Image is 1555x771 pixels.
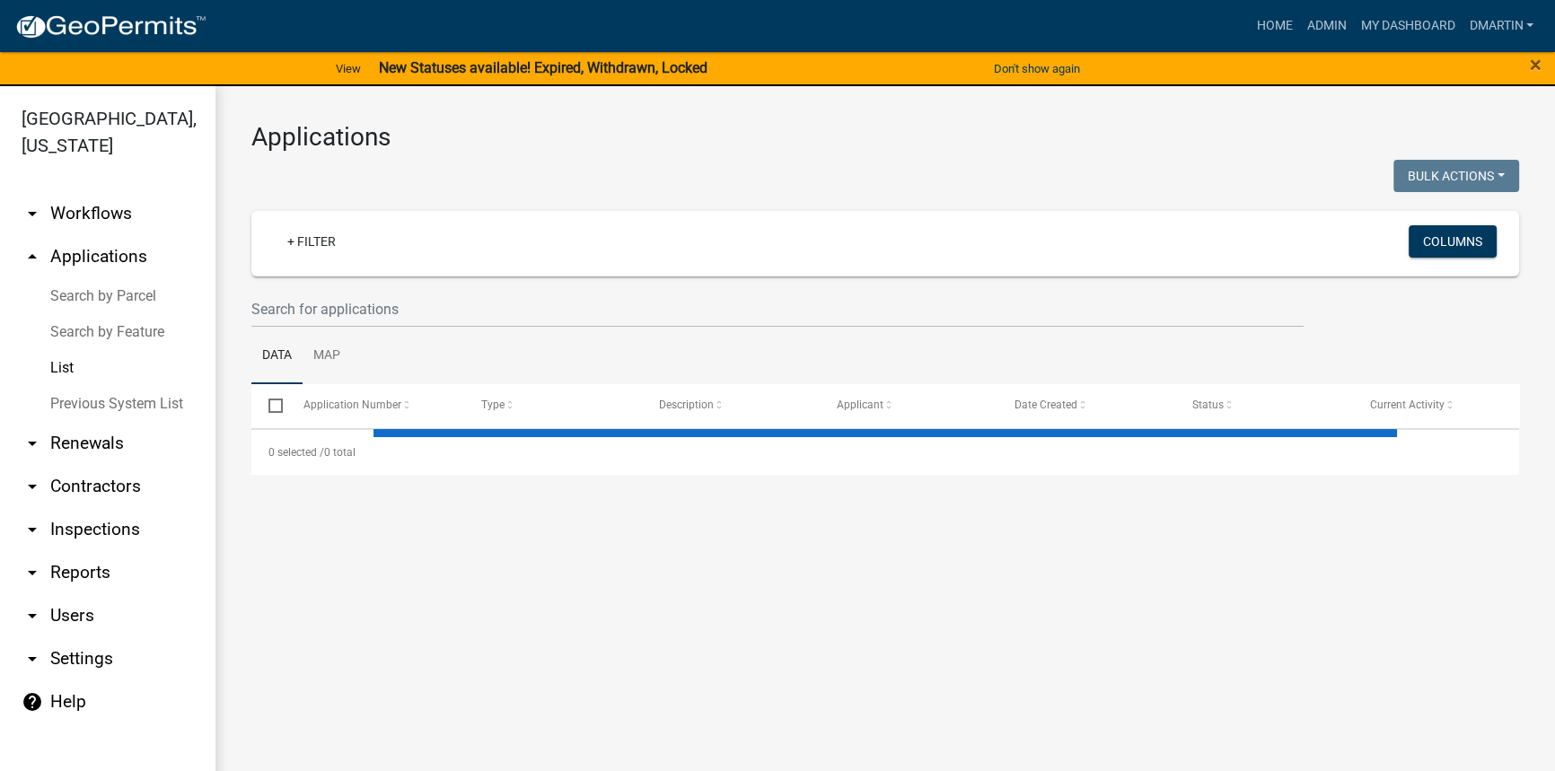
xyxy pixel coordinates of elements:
a: Admin [1299,9,1353,43]
i: help [22,691,43,713]
a: dmartin [1462,9,1541,43]
a: + Filter [273,225,350,258]
input: Search for applications [251,291,1304,328]
a: Map [303,328,351,385]
datatable-header-cell: Current Activity [1353,384,1531,427]
button: Close [1530,54,1542,75]
datatable-header-cell: Select [251,384,286,427]
a: View [329,54,368,83]
a: Home [1249,9,1299,43]
button: Bulk Actions [1393,160,1519,192]
span: Applicant [837,399,883,411]
span: Description [659,399,714,411]
h3: Applications [251,122,1519,153]
span: Status [1192,399,1224,411]
i: arrow_drop_down [22,519,43,540]
i: arrow_drop_down [22,433,43,454]
i: arrow_drop_down [22,476,43,497]
span: Application Number [303,399,401,411]
strong: New Statuses available! Expired, Withdrawn, Locked [379,59,707,76]
datatable-header-cell: Applicant [820,384,997,427]
i: arrow_drop_down [22,562,43,583]
button: Don't show again [987,54,1087,83]
i: arrow_drop_down [22,648,43,670]
datatable-header-cell: Application Number [286,384,463,427]
span: × [1530,52,1542,77]
span: Date Created [1015,399,1077,411]
datatable-header-cell: Status [1175,384,1353,427]
i: arrow_drop_down [22,605,43,626]
span: Type [481,399,505,411]
datatable-header-cell: Description [642,384,820,427]
i: arrow_drop_up [22,246,43,267]
span: 0 selected / [268,446,324,459]
datatable-header-cell: Date Created [997,384,1175,427]
i: arrow_drop_down [22,203,43,224]
a: My Dashboard [1353,9,1462,43]
span: Current Activity [1370,399,1445,411]
a: Data [251,328,303,385]
div: 0 total [251,430,1519,475]
button: Columns [1409,225,1497,258]
datatable-header-cell: Type [463,384,641,427]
